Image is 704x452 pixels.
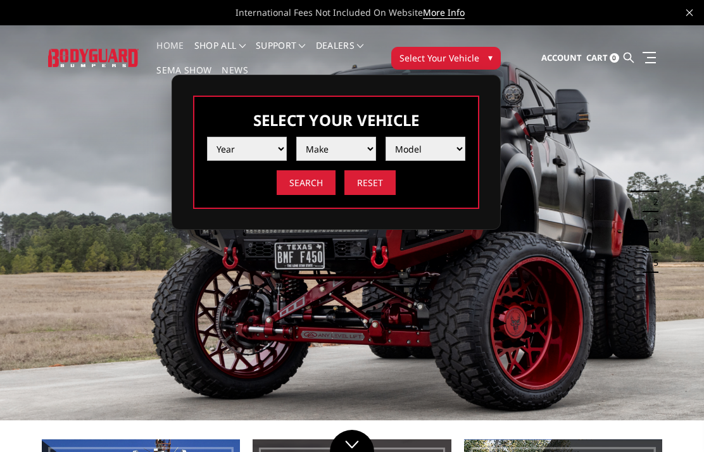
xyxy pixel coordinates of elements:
[277,170,336,195] input: Search
[646,253,658,273] button: 5 of 5
[586,41,619,75] a: Cart 0
[541,52,582,63] span: Account
[48,49,139,66] img: BODYGUARD BUMPERS
[646,212,658,232] button: 3 of 5
[399,51,479,65] span: Select Your Vehicle
[391,47,501,70] button: Select Your Vehicle
[646,172,658,192] button: 1 of 5
[207,137,287,161] select: Please select the value from list.
[222,66,248,91] a: News
[586,52,608,63] span: Cart
[646,192,658,212] button: 2 of 5
[256,41,306,66] a: Support
[330,430,374,452] a: Click to Down
[156,41,184,66] a: Home
[296,137,376,161] select: Please select the value from list.
[156,66,211,91] a: SEMA Show
[488,51,493,64] span: ▾
[344,170,396,195] input: Reset
[316,41,364,66] a: Dealers
[423,6,465,19] a: More Info
[610,53,619,63] span: 0
[207,110,465,130] h3: Select Your Vehicle
[646,232,658,253] button: 4 of 5
[194,41,246,66] a: shop all
[541,41,582,75] a: Account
